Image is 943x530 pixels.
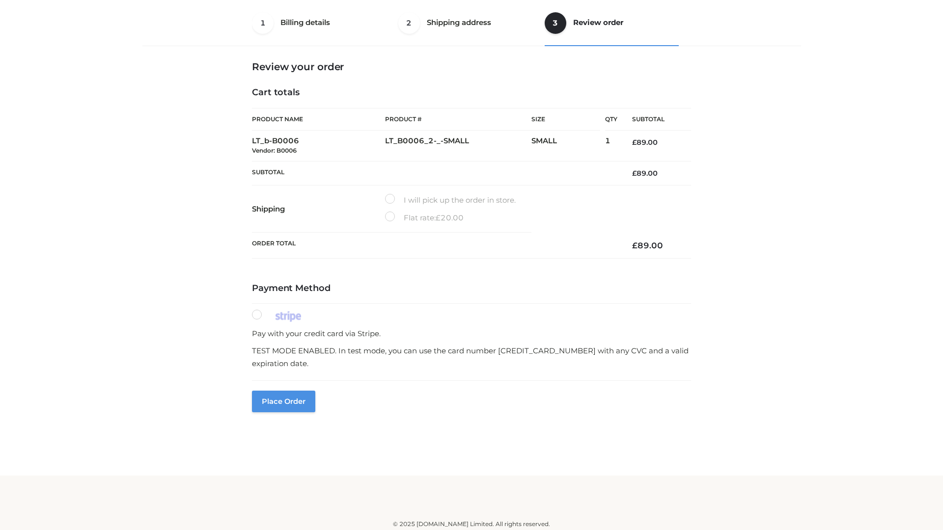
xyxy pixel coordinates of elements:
small: Vendor: B0006 [252,147,297,154]
th: Product Name [252,108,385,131]
th: Qty [605,108,617,131]
bdi: 89.00 [632,138,658,147]
td: LT_B0006_2-_-SMALL [385,131,531,161]
h4: Payment Method [252,283,691,294]
th: Subtotal [252,161,617,185]
th: Size [531,108,600,131]
span: £ [632,240,638,250]
td: LT_b-B0006 [252,131,385,161]
label: I will pick up the order in store. [385,194,516,207]
td: 1 [605,131,617,161]
p: Pay with your credit card via Stripe. [252,327,691,340]
th: Shipping [252,185,385,233]
span: £ [632,169,637,178]
label: Flat rate: [385,212,464,224]
h4: Cart totals [252,87,691,98]
h3: Review your order [252,61,691,73]
bdi: 20.00 [436,213,464,222]
p: TEST MODE ENABLED. In test mode, you can use the card number [CREDIT_CARD_NUMBER] with any CVC an... [252,344,691,370]
bdi: 89.00 [632,169,658,178]
span: £ [436,213,441,222]
span: £ [632,138,637,147]
bdi: 89.00 [632,240,663,250]
div: © 2025 [DOMAIN_NAME] Limited. All rights reserved. [146,519,797,529]
button: Place order [252,391,315,412]
th: Order Total [252,233,617,259]
td: SMALL [531,131,605,161]
th: Subtotal [617,108,691,131]
th: Product # [385,108,531,131]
